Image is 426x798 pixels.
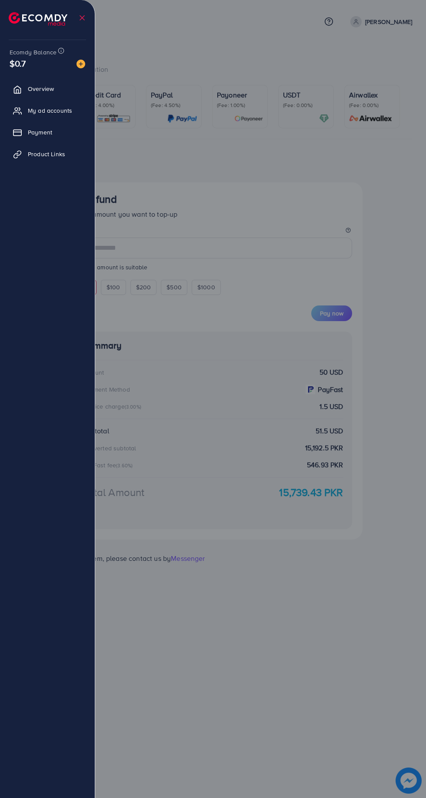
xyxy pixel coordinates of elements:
img: image [77,60,85,68]
span: Ecomdy Balance [10,48,57,57]
span: $0.7 [10,57,26,70]
span: Product Links [28,150,65,158]
a: Product Links [7,145,88,163]
span: My ad accounts [28,106,72,115]
img: logo [9,12,67,26]
a: My ad accounts [7,102,88,119]
a: Overview [7,80,88,97]
span: Overview [28,84,54,93]
span: Payment [28,128,52,137]
a: Payment [7,124,88,141]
